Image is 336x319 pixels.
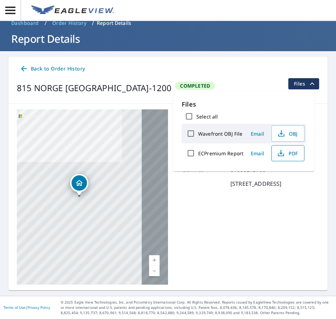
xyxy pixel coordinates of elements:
[198,150,243,157] label: ECPremium Report
[17,62,88,75] a: Back to Order History
[182,100,306,109] p: Files
[70,174,88,196] div: Dropped pin, building 1, Residential property, 815 NORGE PKWY FOX RIVER GROVE, IL 60021-1200
[276,149,298,157] span: PDF
[246,128,269,139] button: Email
[196,113,218,120] label: Select all
[92,19,94,27] li: /
[27,1,118,20] a: EV Logo
[294,80,316,88] span: Files
[11,20,39,27] span: Dashboard
[52,20,86,27] span: Order History
[8,18,42,29] a: Dashboard
[198,130,242,137] label: Wavefront OBJ File
[20,65,85,73] span: Back to Order History
[45,19,47,27] li: /
[246,148,269,159] button: Email
[149,255,160,266] a: Current Level 17, Zoom In
[17,82,172,94] div: 815 NORGE [GEOGRAPHIC_DATA]-1200
[149,266,160,276] a: Current Level 17, Zoom Out
[230,179,281,188] p: [STREET_ADDRESS]
[31,5,114,16] img: EV Logo
[61,300,332,315] p: © 2025 Eagle View Technologies, Inc. and Pictometry International Corp. All Rights Reserved. Repo...
[97,20,131,27] p: Report Details
[271,145,304,161] button: PDF
[249,130,266,137] span: Email
[8,18,328,29] nav: breadcrumb
[176,82,214,89] span: Completed
[249,150,266,157] span: Email
[8,32,328,46] h1: Report Details
[49,18,89,29] a: Order History
[276,129,298,138] span: OBJ
[4,305,25,310] a: Terms of Use
[27,305,50,310] a: Privacy Policy
[4,305,50,310] p: |
[271,125,304,142] button: OBJ
[288,78,319,89] button: filesDropdownBtn-67778040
